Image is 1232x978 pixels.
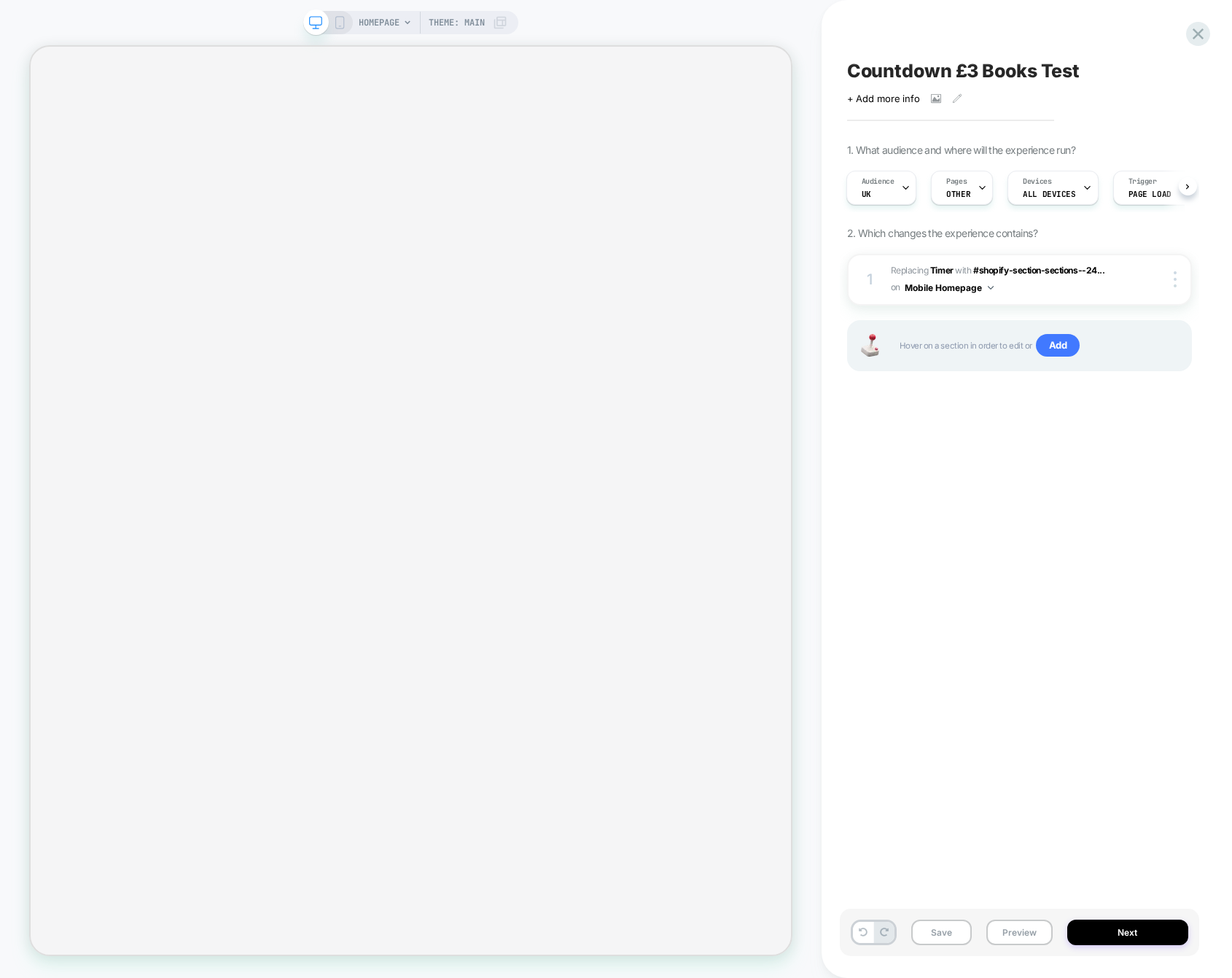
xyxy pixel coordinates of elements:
span: Replacing [891,265,954,276]
span: Audience [862,176,894,187]
span: ALL DEVICES [1023,189,1075,199]
span: 1. What audience and where will the experience run? [847,144,1075,156]
b: Timer [930,265,954,276]
span: UK [862,189,871,199]
img: close [1174,271,1177,287]
img: down arrow [988,286,994,290]
button: Next [1067,920,1188,945]
button: Preview [986,920,1053,945]
span: 2. Which changes the experience contains? [847,227,1037,239]
span: Theme: MAIN [429,11,485,34]
img: Joystick [856,334,885,357]
span: Add [1036,334,1080,357]
span: Devices [1023,176,1051,187]
span: on [891,279,900,295]
span: #shopify-section-sections--24... [973,265,1104,276]
div: 1 [863,266,878,292]
span: Trigger [1128,176,1157,187]
span: + Add more info [847,93,920,104]
span: OTHER [946,189,970,199]
span: Countdown £3 Books Test [847,60,1080,82]
span: WITH [955,265,971,276]
button: Mobile Homepage [905,279,994,297]
span: HOMEPAGE [359,11,399,34]
span: Pages [946,176,967,187]
span: Hover on a section in order to edit or [900,334,1176,357]
span: Page Load [1128,189,1171,199]
button: Save [911,920,972,945]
